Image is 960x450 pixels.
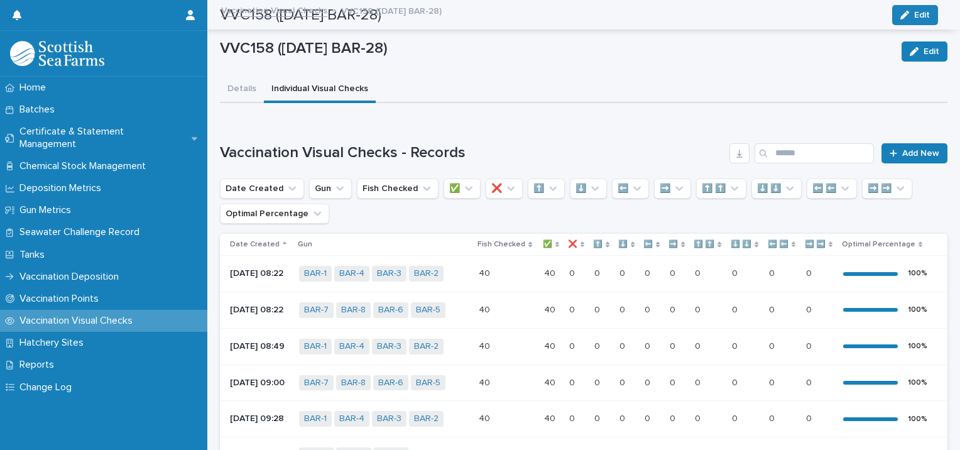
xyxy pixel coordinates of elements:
[769,339,777,352] p: 0
[544,375,558,388] p: 40
[695,266,703,279] p: 0
[751,178,802,199] button: ⬇️ ⬇️
[569,339,577,352] p: 0
[221,3,327,17] a: Vaccination Visual Checks
[806,266,814,279] p: 0
[593,238,603,251] p: ⬆️
[732,375,740,388] p: 0
[695,411,703,424] p: 0
[220,292,947,328] tr: [DATE] 08:22BAR-7 BAR-8 BAR-6 BAR-5 4040 4040 00 00 00 00 00 00 00 00 00 100%
[694,238,714,251] p: ⬆️ ⬆️
[377,414,401,424] a: BAR-3
[220,328,947,365] tr: [DATE] 08:49BAR-1 BAR-4 BAR-3 BAR-2 4040 4040 00 00 00 00 00 00 00 00 00 100%
[14,182,111,194] p: Deposition Metrics
[377,268,401,279] a: BAR-3
[544,411,558,424] p: 40
[479,302,493,316] p: 40
[230,378,289,388] p: [DATE] 09:00
[569,302,577,316] p: 0
[220,256,947,292] tr: [DATE] 08:22BAR-1 BAR-4 BAR-3 BAR-2 4040 4040 00 00 00 00 00 00 00 00 00 100%
[769,302,777,316] p: 0
[14,359,64,371] p: Reports
[14,381,82,393] p: Change Log
[14,204,81,216] p: Gun Metrics
[543,238,552,251] p: ✅
[14,126,192,150] p: Certificate & Statement Management
[594,375,603,388] p: 0
[695,375,703,388] p: 0
[479,411,493,424] p: 40
[654,178,691,199] button: ➡️
[612,178,649,199] button: ⬅️
[670,375,678,388] p: 0
[619,266,628,279] p: 0
[769,411,777,424] p: 0
[414,341,439,352] a: BAR-2
[862,178,912,199] button: ➡️ ➡️
[670,302,678,316] p: 0
[14,293,109,305] p: Vaccination Points
[378,378,403,388] a: BAR-6
[732,302,740,316] p: 0
[304,414,327,424] a: BAR-1
[220,178,304,199] button: Date Created
[902,41,947,62] button: Edit
[220,144,724,162] h1: Vaccination Visual Checks - Records
[806,302,814,316] p: 0
[908,305,927,314] div: 100 %
[618,238,628,251] p: ⬇️
[14,249,55,261] p: Tanks
[645,375,653,388] p: 0
[732,411,740,424] p: 0
[220,40,892,58] p: VVC158 ([DATE] BAR-28)
[619,302,628,316] p: 0
[908,269,927,278] div: 100 %
[479,375,493,388] p: 40
[444,178,481,199] button: ✅
[807,178,857,199] button: ⬅️ ⬅️
[645,302,653,316] p: 0
[806,339,814,352] p: 0
[568,238,577,251] p: ❌
[806,375,814,388] p: 0
[230,268,289,279] p: [DATE] 08:22
[619,375,628,388] p: 0
[619,339,628,352] p: 0
[732,339,740,352] p: 0
[220,365,947,401] tr: [DATE] 09:00BAR-7 BAR-8 BAR-6 BAR-5 4040 4040 00 00 00 00 00 00 00 00 00 100%
[645,266,653,279] p: 0
[10,41,104,66] img: uOABhIYSsOPhGJQdTwEw
[619,411,628,424] p: 0
[569,411,577,424] p: 0
[731,238,751,251] p: ⬇️ ⬇️
[304,378,329,388] a: BAR-7
[414,268,439,279] a: BAR-2
[486,178,523,199] button: ❌
[14,337,94,349] p: Hatchery Sites
[230,414,289,424] p: [DATE] 09:28
[14,104,65,116] p: Batches
[769,266,777,279] p: 0
[304,305,329,316] a: BAR-7
[570,178,607,199] button: ⬇️
[220,77,264,103] button: Details
[298,238,312,251] p: Gun
[416,305,440,316] a: BAR-5
[924,47,939,56] span: Edit
[668,238,678,251] p: ➡️
[339,268,364,279] a: BAR-4
[341,378,366,388] a: BAR-8
[670,411,678,424] p: 0
[544,302,558,316] p: 40
[14,82,56,94] p: Home
[309,178,352,199] button: Gun
[339,341,364,352] a: BAR-4
[14,160,156,172] p: Chemical Stock Management
[416,378,440,388] a: BAR-5
[304,341,327,352] a: BAR-1
[732,266,740,279] p: 0
[220,401,947,437] tr: [DATE] 09:28BAR-1 BAR-4 BAR-3 BAR-2 4040 4040 00 00 00 00 00 00 00 00 00 100%
[569,375,577,388] p: 0
[479,266,493,279] p: 40
[643,238,653,251] p: ⬅️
